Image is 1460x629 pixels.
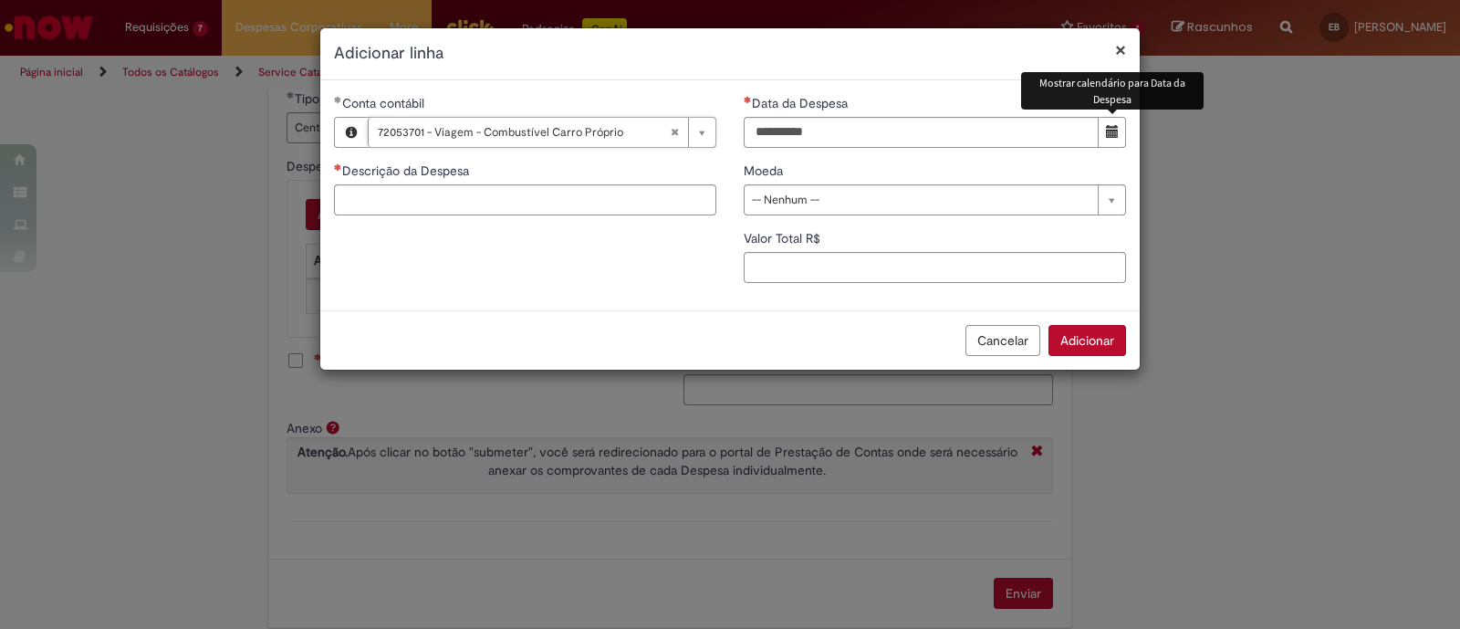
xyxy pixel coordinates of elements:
input: Data da Despesa [744,117,1099,148]
h2: Adicionar linha [334,42,1126,66]
span: 72053701 - Viagem - Combustível Carro Próprio [378,118,670,147]
div: Mostrar calendário para Data da Despesa [1021,72,1204,109]
span: Valor Total R$ [744,230,824,246]
button: Fechar modal [1115,40,1126,59]
span: Descrição da Despesa [342,162,473,179]
button: Mostrar calendário para Data da Despesa [1098,117,1126,148]
span: Necessários [744,96,752,103]
button: Adicionar [1048,325,1126,356]
span: Obrigatório Preenchido [334,96,342,103]
span: -- Nenhum -- [752,185,1089,215]
span: Necessários [334,163,342,171]
input: Valor Total R$ [744,252,1126,283]
abbr: Limpar campo Conta contábil [661,118,688,147]
input: Descrição da Despesa [334,184,716,215]
span: Moeda [744,162,787,179]
a: 72053701 - Viagem - Combustível Carro PróprioLimpar campo Conta contábil [368,118,715,147]
span: Necessários - Conta contábil [342,95,428,111]
button: Conta contábil, Visualizar este registro 72053701 - Viagem - Combustível Carro Próprio [335,118,368,147]
button: Cancelar [965,325,1040,356]
span: Data da Despesa [752,95,851,111]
